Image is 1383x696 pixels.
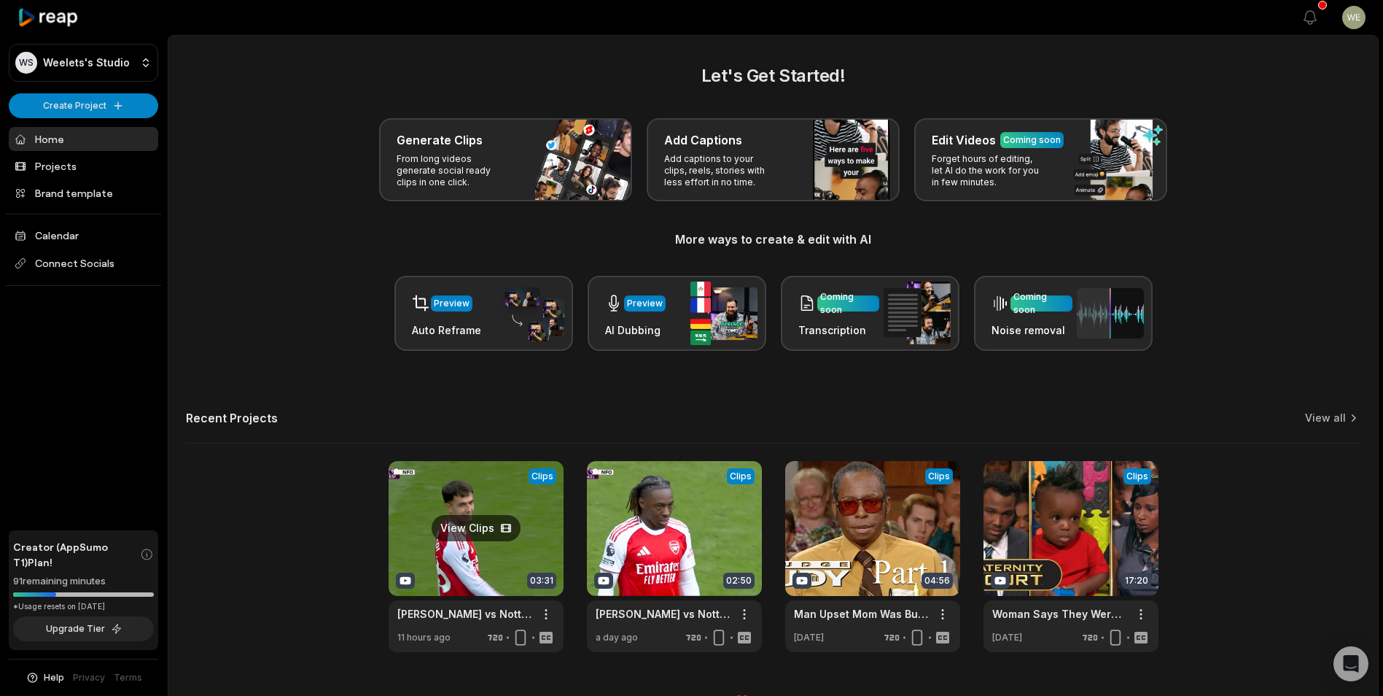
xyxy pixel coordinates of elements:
img: ai_dubbing.png [690,282,757,345]
h2: Recent Projects [186,411,278,425]
a: Man Upset Mom Was Buried in His Plot! | Part 1 [794,606,928,622]
div: Preview [434,297,470,310]
h3: Noise removal [992,322,1072,338]
span: Help [44,671,64,684]
button: Create Project [9,93,158,118]
img: auto_reframe.png [497,285,564,342]
h3: Add Captions [664,131,742,149]
a: Projects [9,154,158,178]
div: Coming soon [1003,134,1061,147]
h3: Edit Videos [932,131,996,149]
p: Weelets's Studio [43,56,130,69]
h3: More ways to create & edit with AI [186,231,1360,248]
img: noise_removal.png [1077,288,1144,339]
div: Open Intercom Messenger [1333,646,1368,681]
a: Privacy [73,671,105,684]
span: Creator (AppSumo T1) Plan! [13,539,140,570]
a: Home [9,127,158,151]
a: Terms [114,671,142,684]
span: Connect Socials [9,250,158,277]
a: [PERSON_NAME] vs Nottingham Forest | [DATE] [596,606,730,622]
button: Upgrade Tier [13,616,154,641]
p: From long videos generate social ready clips in one click. [397,153,510,188]
p: Forget hours of editing, let AI do the work for you in few minutes. [932,153,1045,188]
h3: Auto Reframe [412,322,481,338]
div: 91 remaining minutes [13,574,154,589]
a: [PERSON_NAME] vs Nottingham Forest | 2 Goals | [DATE] [397,606,531,622]
div: *Usage resets on [DATE] [13,601,154,612]
p: Add captions to your clips, reels, stories with less effort in no time. [664,153,777,188]
div: Preview [627,297,663,310]
a: View all [1305,411,1346,425]
div: Coming soon [820,290,876,317]
button: Help [26,671,64,684]
h2: Let's Get Started! [186,63,1360,89]
h3: AI Dubbing [605,322,666,338]
img: transcription.png [884,282,951,344]
a: Brand template [9,181,158,205]
h3: Generate Clips [397,131,483,149]
div: WS [15,52,37,74]
a: Woman Says They Were On A "Break" (Full Episode) | Paternity Court [992,606,1126,622]
div: Coming soon [1013,290,1070,317]
h3: Transcription [798,322,879,338]
a: Calendar [9,223,158,247]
